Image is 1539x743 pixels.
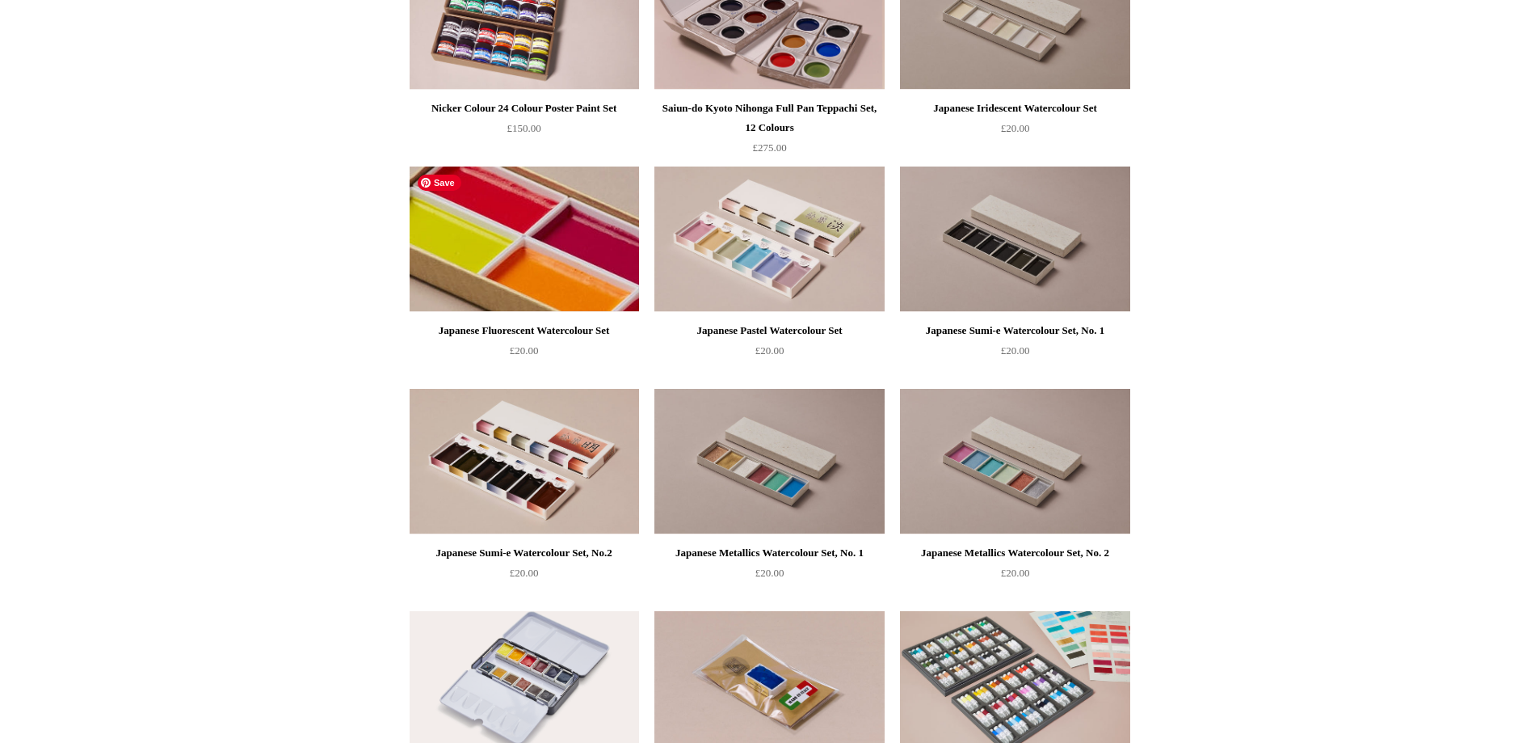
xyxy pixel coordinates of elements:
[658,543,880,563] div: Japanese Metallics Watercolour Set, No. 1
[1001,567,1030,579] span: £20.00
[410,543,639,610] a: Japanese Sumi-e Watercolour Set, No.2 £20.00
[1001,344,1030,357] span: £20.00
[410,167,639,312] img: Japanese Fluorescent Watercolour Set
[414,321,635,340] div: Japanese Fluorescent Watercolour Set
[900,321,1129,387] a: Japanese Sumi-e Watercolour Set, No. 1 £20.00
[654,389,884,534] img: Japanese Metallics Watercolour Set, No. 1
[654,167,884,312] img: Japanese Pastel Watercolour Set
[752,141,786,154] span: £275.00
[410,389,639,534] a: Japanese Sumi-e Watercolour Set, No.2 Japanese Sumi-e Watercolour Set, No.2
[654,167,884,312] a: Japanese Pastel Watercolour Set Japanese Pastel Watercolour Set
[755,567,784,579] span: £20.00
[410,167,639,312] a: Japanese Fluorescent Watercolour Set Japanese Fluorescent Watercolour Set
[510,567,539,579] span: £20.00
[904,543,1125,563] div: Japanese Metallics Watercolour Set, No. 2
[1001,122,1030,134] span: £20.00
[904,99,1125,118] div: Japanese Iridescent Watercolour Set
[507,122,540,134] span: £150.00
[654,99,884,165] a: Saiun-do Kyoto Nihonga Full Pan Teppachi Set, 12 Colours £275.00
[410,99,639,165] a: Nicker Colour 24 Colour Poster Paint Set £150.00
[654,389,884,534] a: Japanese Metallics Watercolour Set, No. 1 Japanese Metallics Watercolour Set, No. 1
[654,543,884,610] a: Japanese Metallics Watercolour Set, No. 1 £20.00
[658,321,880,340] div: Japanese Pastel Watercolour Set
[755,344,784,357] span: £20.00
[900,99,1129,165] a: Japanese Iridescent Watercolour Set £20.00
[410,321,639,387] a: Japanese Fluorescent Watercolour Set £20.00
[414,543,635,563] div: Japanese Sumi-e Watercolour Set, No.2
[410,389,639,534] img: Japanese Sumi-e Watercolour Set, No.2
[900,389,1129,534] a: Japanese Metallics Watercolour Set, No. 2 Japanese Metallics Watercolour Set, No. 2
[418,175,461,191] span: Save
[658,99,880,137] div: Saiun-do Kyoto Nihonga Full Pan Teppachi Set, 12 Colours
[414,99,635,118] div: Nicker Colour 24 Colour Poster Paint Set
[900,543,1129,610] a: Japanese Metallics Watercolour Set, No. 2 £20.00
[904,321,1125,340] div: Japanese Sumi-e Watercolour Set, No. 1
[900,167,1129,312] img: Japanese Sumi-e Watercolour Set, No. 1
[510,344,539,357] span: £20.00
[654,321,884,387] a: Japanese Pastel Watercolour Set £20.00
[900,389,1129,534] img: Japanese Metallics Watercolour Set, No. 2
[900,167,1129,312] a: Japanese Sumi-e Watercolour Set, No. 1 Japanese Sumi-e Watercolour Set, No. 1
